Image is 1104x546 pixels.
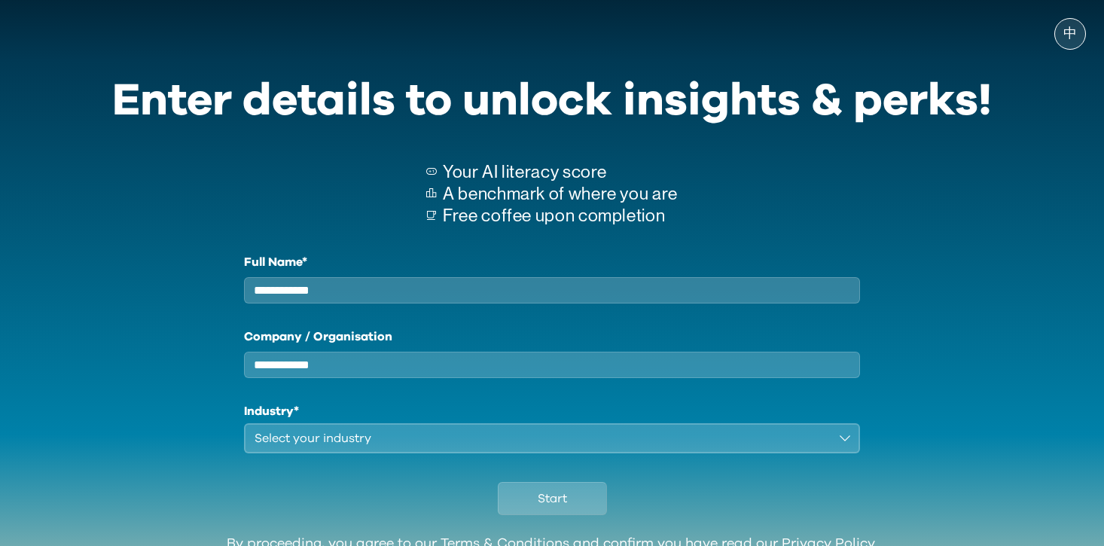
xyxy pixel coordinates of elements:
[112,65,992,137] div: Enter details to unlock insights & perks!
[244,328,860,346] label: Company / Organisation
[498,482,607,515] button: Start
[244,423,860,453] button: Select your industry
[255,429,828,447] div: Select your industry
[443,183,678,205] p: A benchmark of where you are
[443,205,678,227] p: Free coffee upon completion
[244,253,860,271] label: Full Name*
[538,490,567,508] span: Start
[1063,26,1077,41] span: 中
[443,161,678,183] p: Your AI literacy score
[244,402,860,420] h1: Industry*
